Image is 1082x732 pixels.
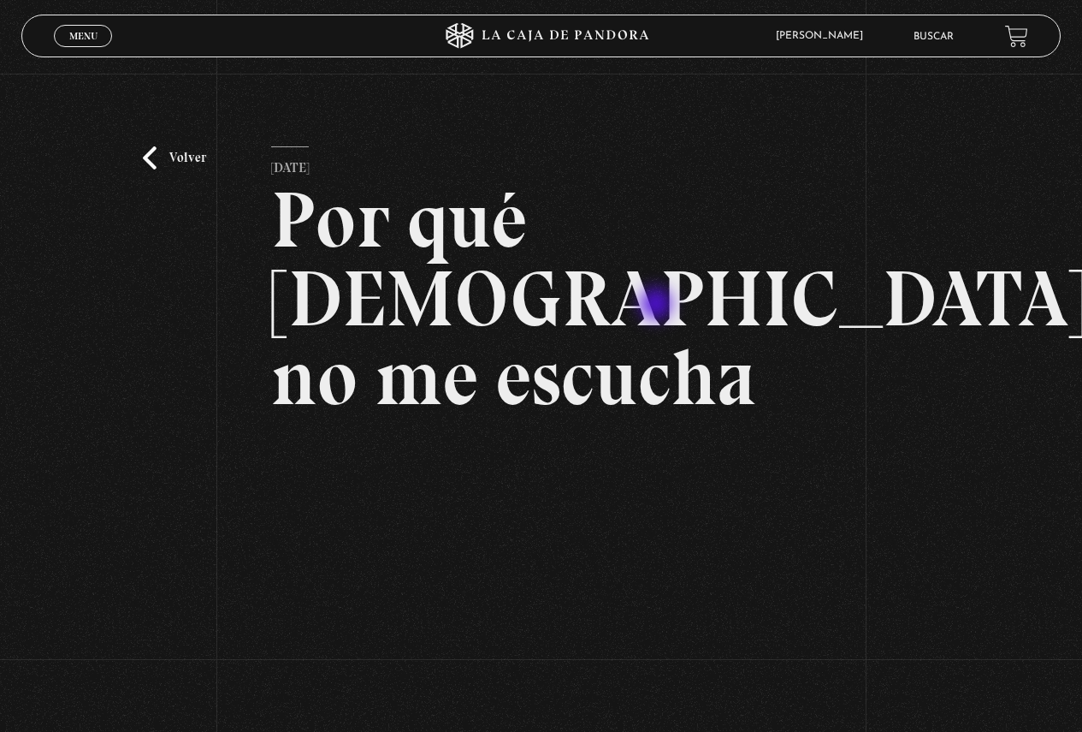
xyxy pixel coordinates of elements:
[143,146,206,170] a: Volver
[271,146,309,181] p: [DATE]
[69,31,98,41] span: Menu
[767,31,880,41] span: [PERSON_NAME]
[271,181,811,417] h2: Por qué [DEMOGRAPHIC_DATA] no me escucha
[913,32,954,42] a: Buscar
[1005,25,1028,48] a: View your shopping cart
[63,45,103,57] span: Cerrar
